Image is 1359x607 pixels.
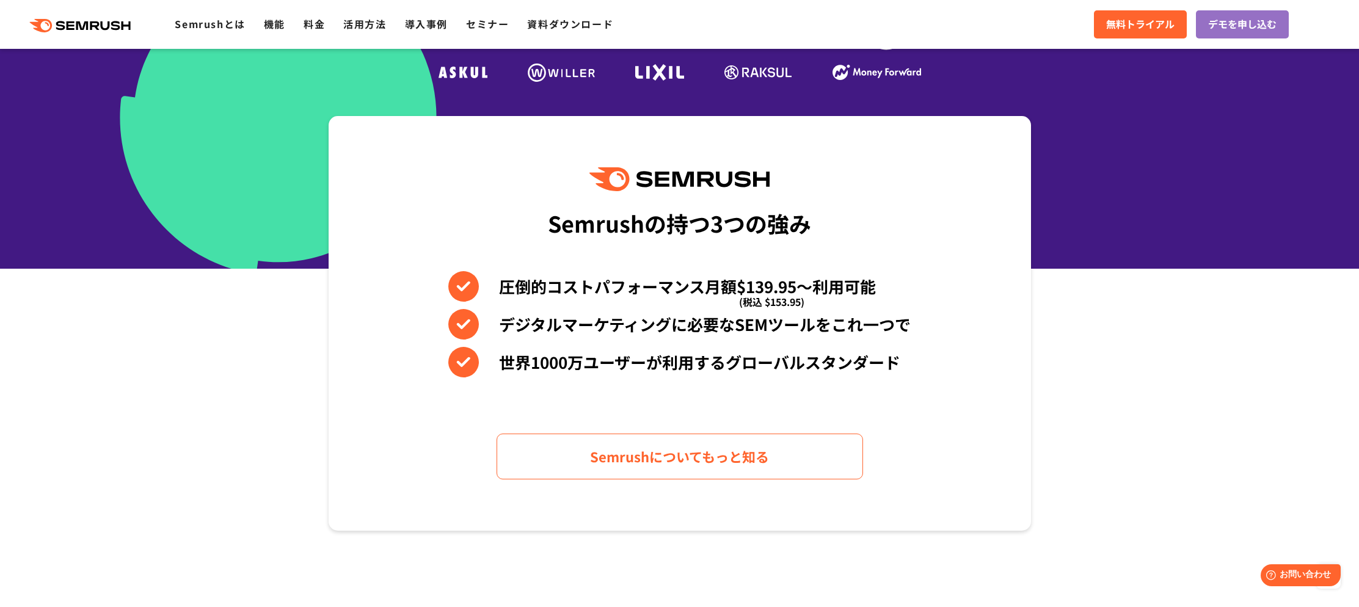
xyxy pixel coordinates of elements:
[175,16,245,31] a: Semrushとは
[304,16,325,31] a: 料金
[343,16,386,31] a: 活用方法
[1094,10,1187,38] a: 無料トライアル
[466,16,509,31] a: セミナー
[497,434,863,479] a: Semrushについてもっと知る
[264,16,285,31] a: 機能
[590,446,769,467] span: Semrushについてもっと知る
[448,309,911,340] li: デジタルマーケティングに必要なSEMツールをこれ一つで
[1106,16,1175,32] span: 無料トライアル
[1208,16,1277,32] span: デモを申し込む
[1196,10,1289,38] a: デモを申し込む
[548,200,811,245] div: Semrushの持つ3つの強み
[1250,559,1346,594] iframe: Help widget launcher
[589,167,769,191] img: Semrush
[448,347,911,377] li: 世界1000万ユーザーが利用するグローバルスタンダード
[448,271,911,302] li: 圧倒的コストパフォーマンス月額$139.95〜利用可能
[527,16,613,31] a: 資料ダウンロード
[405,16,448,31] a: 導入事例
[739,286,804,317] span: (税込 $153.95)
